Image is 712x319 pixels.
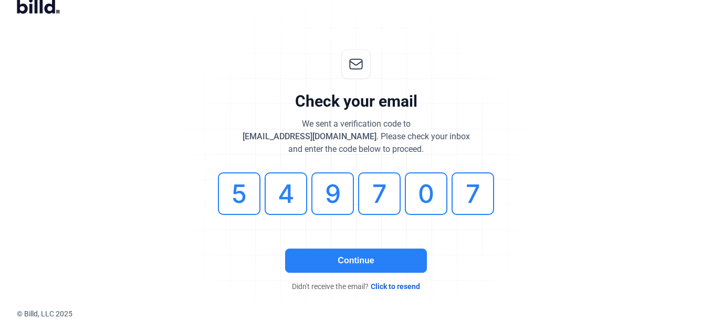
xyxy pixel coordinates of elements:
div: Didn't receive the email? [198,281,514,292]
button: Continue [285,249,427,273]
div: We sent a verification code to . Please check your inbox and enter the code below to proceed. [243,118,470,156]
div: Check your email [295,91,417,111]
span: Click to resend [371,281,420,292]
span: [EMAIL_ADDRESS][DOMAIN_NAME] [243,131,376,141]
div: © Billd, LLC 2025 [17,308,712,319]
